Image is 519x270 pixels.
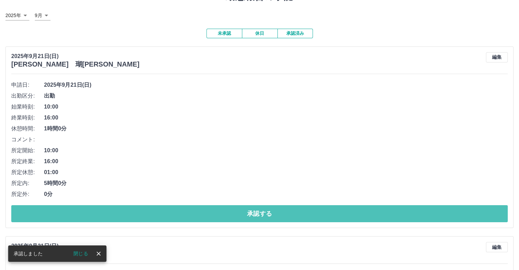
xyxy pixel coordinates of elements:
h3: [PERSON_NAME] 瑚[PERSON_NAME] [11,60,140,68]
span: 5時間0分 [44,179,508,187]
div: 2025年 [5,11,29,20]
span: 休憩時間: [11,125,44,133]
div: 9月 [35,11,51,20]
div: 承認しました [14,247,43,260]
button: 承認済み [277,29,313,38]
span: 0分 [44,190,508,198]
button: 未承認 [206,29,242,38]
span: 16:00 [44,157,508,166]
span: 所定外: [11,190,44,198]
span: 所定内: [11,179,44,187]
span: 出勤区分: [11,92,44,100]
button: 編集 [486,52,508,62]
span: 始業時刻: [11,103,44,111]
button: 閉じる [68,248,93,259]
span: 出勤 [44,92,508,100]
span: 16:00 [44,114,508,122]
button: close [93,248,104,259]
span: 10:00 [44,103,508,111]
span: 所定開始: [11,146,44,155]
span: 2025年9月21日(日) [44,81,508,89]
span: 申請日: [11,81,44,89]
span: 01:00 [44,168,508,176]
span: 1時間0分 [44,125,508,133]
span: 終業時刻: [11,114,44,122]
button: 休日 [242,29,277,38]
button: 編集 [486,242,508,252]
span: 所定終業: [11,157,44,166]
span: コメント: [11,136,44,144]
span: 10:00 [44,146,508,155]
button: 承認する [11,205,508,222]
span: 所定休憩: [11,168,44,176]
p: 2025年9月21日(日) [11,242,69,250]
p: 2025年9月21日(日) [11,52,140,60]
